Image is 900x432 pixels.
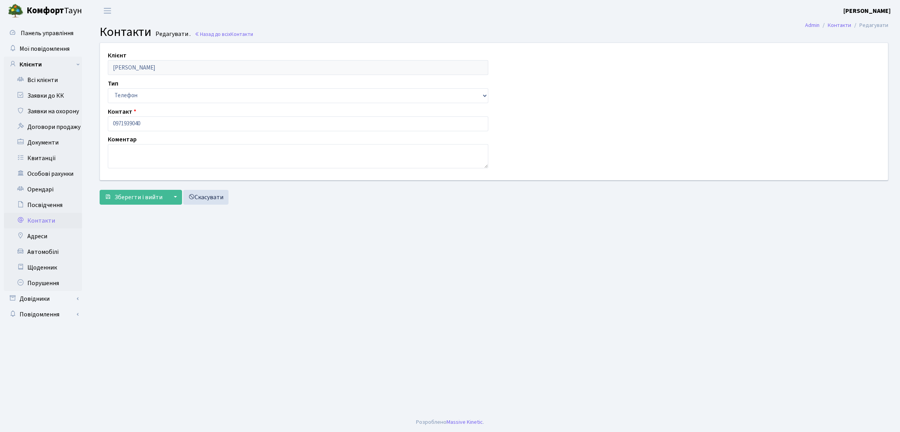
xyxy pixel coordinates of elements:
[8,3,23,19] img: logo.png
[4,307,82,322] a: Повідомлення
[27,4,64,17] b: Комфорт
[4,41,82,57] a: Мої повідомлення
[4,197,82,213] a: Посвідчення
[195,30,253,38] a: Назад до всіхКонтакти
[4,119,82,135] a: Договори продажу
[108,51,127,60] label: Клієнт
[446,418,483,426] a: Massive Kinetic
[4,88,82,104] a: Заявки до КК
[4,291,82,307] a: Довідники
[21,29,73,37] span: Панель управління
[114,193,162,202] span: Зберегти і вийти
[108,79,118,88] label: Тип
[4,104,82,119] a: Заявки на охорону
[416,418,484,427] div: Розроблено .
[4,72,82,88] a: Всі клієнти
[100,23,152,41] span: Контакти
[805,21,820,29] a: Admin
[108,135,137,144] label: Коментар
[4,260,82,275] a: Щоденник
[4,228,82,244] a: Адреси
[4,25,82,41] a: Панель управління
[4,150,82,166] a: Квитанції
[27,4,82,18] span: Таун
[20,45,70,53] span: Мої повідомлення
[851,21,888,30] li: Редагувати
[793,17,900,34] nav: breadcrumb
[108,107,136,116] label: Контакт
[154,30,191,38] small: Редагувати .
[4,213,82,228] a: Контакти
[4,135,82,150] a: Документи
[4,244,82,260] a: Автомобілі
[843,7,891,15] b: [PERSON_NAME]
[4,275,82,291] a: Порушення
[230,30,253,38] span: Контакти
[183,190,229,205] a: Скасувати
[98,4,117,17] button: Переключити навігацію
[4,182,82,197] a: Орендарі
[100,190,168,205] button: Зберегти і вийти
[828,21,851,29] a: Контакти
[4,166,82,182] a: Особові рахунки
[843,6,891,16] a: [PERSON_NAME]
[4,57,82,72] a: Клієнти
